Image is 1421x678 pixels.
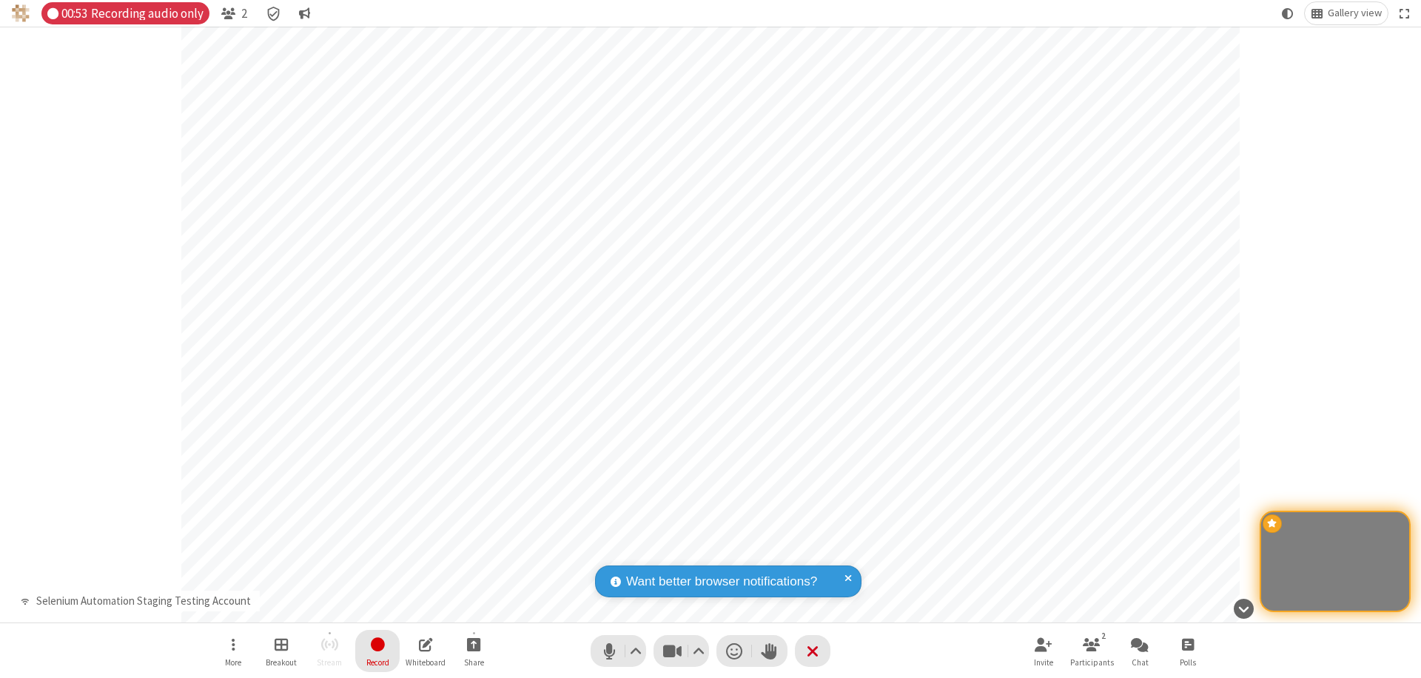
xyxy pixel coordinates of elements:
button: Open menu [211,630,255,672]
span: Chat [1132,658,1149,667]
button: Change layout [1305,2,1388,24]
button: Conversation [293,2,317,24]
span: Invite [1034,658,1053,667]
button: Invite participants (⌘+Shift+I) [1021,630,1066,672]
button: Send a reaction [716,635,752,667]
span: More [225,658,241,667]
span: Stream [317,658,342,667]
button: Open participant list [1069,630,1114,672]
div: Audio only [41,2,209,24]
div: Meeting details Encryption enabled [259,2,287,24]
span: 00:53 [61,7,87,21]
button: Video setting [689,635,709,667]
div: Selenium Automation Staging Testing Account [30,593,256,610]
span: Whiteboard [406,658,446,667]
button: Open participant list [215,2,254,24]
button: Open chat [1118,630,1162,672]
button: Start sharing [451,630,496,672]
button: Fullscreen [1394,2,1416,24]
span: Gallery view [1328,7,1382,19]
button: Open shared whiteboard [403,630,448,672]
button: Hide [1228,591,1259,626]
button: Stop video (⌘+Shift+V) [654,635,709,667]
span: 2 [241,7,247,21]
button: Audio settings [626,635,646,667]
span: Share [464,658,484,667]
span: Want better browser notifications? [626,572,817,591]
button: Open poll [1166,630,1210,672]
button: Mute (⌘+Shift+A) [591,635,646,667]
button: Raise hand [752,635,787,667]
button: Unable to start streaming without first stopping recording [307,630,352,672]
button: End or leave meeting [795,635,830,667]
button: Manage Breakout Rooms [259,630,303,672]
span: Polls [1180,658,1196,667]
div: 2 [1098,629,1110,642]
span: Participants [1070,658,1114,667]
button: Using system theme [1276,2,1300,24]
button: Stop recording [355,630,400,672]
span: Record [366,658,389,667]
span: Breakout [266,658,297,667]
span: Recording audio only [91,7,204,21]
img: QA Selenium DO NOT DELETE OR CHANGE [12,4,30,22]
